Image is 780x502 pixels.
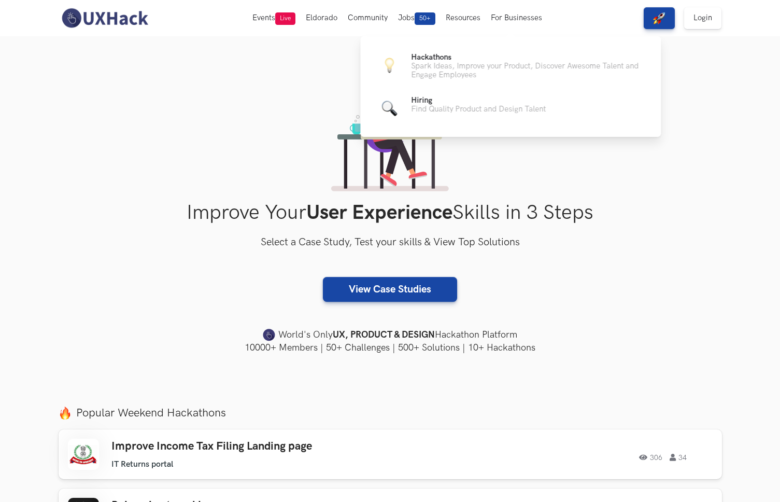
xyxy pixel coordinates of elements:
[263,328,275,342] img: uxhack-favicon-image.png
[59,328,722,342] h4: World's Only Hackathon Platform
[59,234,722,251] h3: Select a Case Study, Test your skills & View Top Solutions
[59,341,722,354] h4: 10000+ Members | 50+ Challenges | 500+ Solutions | 10+ Hackathons
[59,406,722,420] label: Popular Weekend Hackathons
[684,7,721,29] a: Login
[381,101,397,116] img: Magnifying glass
[111,440,406,453] h3: Improve Income Tax Filing Landing page
[111,459,173,469] li: IT Returns portal
[411,96,432,105] span: Hiring
[653,12,665,24] img: rocket
[323,277,457,302] a: View Case Studies
[59,7,151,29] img: UXHack-logo.png
[639,454,662,461] span: 306
[331,79,449,191] img: lady working on laptop
[306,201,452,225] strong: User Experience
[411,62,644,79] p: Spark Ideas, Improve your Product, Discover Awesome Talent and Engage Employees
[59,429,722,479] a: Improve Income Tax Filing Landing page IT Returns portal 306 34
[59,201,722,225] h1: Improve Your Skills in 3 Steps
[411,53,451,62] span: Hackathons
[381,58,397,73] img: Bulb
[275,12,295,25] span: Live
[59,407,72,420] img: fire.png
[411,105,546,114] p: Find Quality Product and Design Talent
[333,328,435,342] strong: UX, PRODUCT & DESIGN
[377,96,644,121] a: Magnifying glassHiringFind Quality Product and Design Talent
[670,454,687,461] span: 34
[415,12,435,25] span: 50+
[377,53,644,79] a: BulbHackathonsSpark Ideas, Improve your Product, Discover Awesome Talent and Engage Employees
